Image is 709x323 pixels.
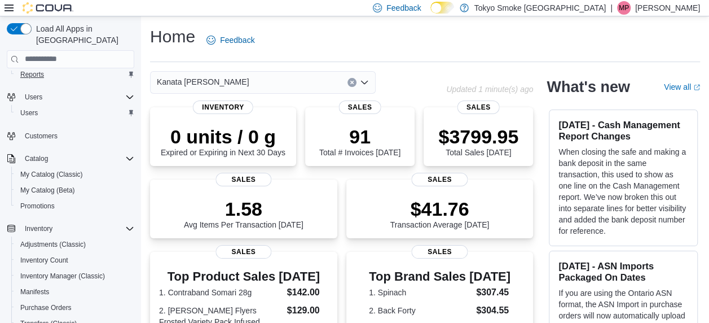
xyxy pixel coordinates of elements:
p: $41.76 [390,198,490,220]
button: Catalog [2,151,139,167]
span: Sales [215,245,271,259]
div: Mark Patafie [617,1,631,15]
button: Reports [11,67,139,82]
p: 91 [319,125,400,148]
a: Users [16,106,42,120]
div: Avg Items Per Transaction [DATE] [184,198,303,229]
span: Adjustments (Classic) [16,238,134,251]
span: My Catalog (Beta) [16,184,134,197]
span: Promotions [16,199,134,213]
span: Load All Apps in [GEOGRAPHIC_DATA] [32,23,134,46]
h3: Top Product Sales [DATE] [159,270,328,283]
button: Inventory [20,222,57,235]
span: Sales [412,173,468,186]
a: Manifests [16,285,54,299]
div: Total # Invoices [DATE] [319,125,400,157]
span: Inventory [193,101,253,114]
dd: $142.00 [287,286,328,299]
a: Feedback [202,29,259,51]
p: 1.58 [184,198,303,220]
a: Inventory Manager (Classic) [16,269,109,283]
p: 0 units / 0 g [161,125,285,148]
a: Promotions [16,199,59,213]
span: MP [619,1,629,15]
span: Manifests [20,287,49,296]
h3: [DATE] - ASN Imports Packaged On Dates [558,260,688,283]
span: Customers [20,129,134,143]
dt: 1. Spinach [369,287,472,298]
button: My Catalog (Beta) [11,182,139,198]
button: Adjustments (Classic) [11,237,139,252]
span: Sales [457,101,500,114]
button: Inventory [2,221,139,237]
a: Purchase Orders [16,301,76,315]
button: Inventory Count [11,252,139,268]
span: Catalog [20,152,134,165]
span: Kanata [PERSON_NAME] [157,75,249,89]
button: Customers [2,128,139,144]
span: Reports [20,70,44,79]
button: Catalog [20,152,52,165]
dd: $129.00 [287,304,328,317]
span: Users [20,108,38,117]
button: Promotions [11,198,139,214]
button: Open list of options [360,78,369,87]
button: Users [11,105,139,121]
p: When closing the safe and making a bank deposit in the same transaction, this used to show as one... [558,146,688,237]
span: Sales [412,245,468,259]
button: Inventory Manager (Classic) [11,268,139,284]
p: Updated 1 minute(s) ago [446,85,533,94]
button: Manifests [11,284,139,300]
a: Inventory Count [16,254,73,267]
span: Feedback [220,34,254,46]
p: | [610,1,613,15]
span: Inventory Count [20,256,68,265]
span: Feedback [386,2,421,14]
h2: What's new [547,78,629,96]
span: Inventory [25,224,52,233]
span: Adjustments (Classic) [20,240,86,249]
a: Adjustments (Classic) [16,238,90,251]
button: My Catalog (Classic) [11,167,139,182]
span: Purchase Orders [16,301,134,315]
p: [PERSON_NAME] [635,1,700,15]
h3: [DATE] - Cash Management Report Changes [558,119,688,142]
span: Inventory Manager (Classic) [16,269,134,283]
span: Catalog [25,154,48,163]
dt: 2. Back Forty [369,305,472,316]
span: Users [20,90,134,104]
span: Users [25,93,42,102]
span: Inventory Manager (Classic) [20,272,105,281]
a: View allExternal link [664,82,700,91]
span: Customers [25,132,58,141]
dd: $304.55 [476,304,510,317]
span: Manifests [16,285,134,299]
span: My Catalog (Beta) [20,186,75,195]
button: Clear input [347,78,356,87]
h3: Top Brand Sales [DATE] [369,270,510,283]
span: My Catalog (Classic) [16,168,134,181]
dt: 1. Contraband Somari 28g [159,287,283,298]
button: Purchase Orders [11,300,139,316]
a: Customers [20,129,62,143]
svg: External link [693,84,700,91]
dd: $307.45 [476,286,510,299]
div: Expired or Expiring in Next 30 Days [161,125,285,157]
span: Purchase Orders [20,303,72,312]
span: Sales [215,173,271,186]
span: Reports [16,68,134,81]
button: Users [2,89,139,105]
span: Promotions [20,202,55,211]
span: Sales [339,101,381,114]
p: $3799.95 [438,125,518,148]
img: Cova [23,2,73,14]
p: Tokyo Smoke [GEOGRAPHIC_DATA] [474,1,606,15]
h1: Home [150,25,195,48]
button: Users [20,90,47,104]
span: Users [16,106,134,120]
span: My Catalog (Classic) [20,170,83,179]
span: Inventory [20,222,134,235]
a: My Catalog (Classic) [16,168,87,181]
div: Total Sales [DATE] [438,125,518,157]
